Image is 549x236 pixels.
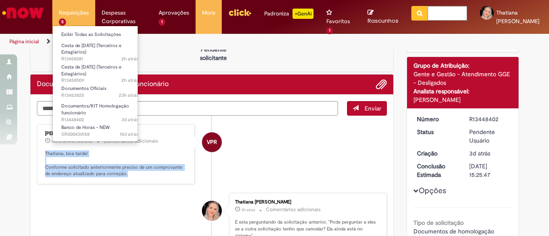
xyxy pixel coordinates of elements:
[413,87,513,96] div: Analista responsável:
[45,150,188,177] p: Thatiana, boa tarde! Conforme solicitado anteriormente preciso de um comprovante de endereço atua...
[120,131,139,137] span: 15d atrás
[469,162,509,179] div: [DATE] 15:25:47
[52,26,138,142] ul: Requisições
[53,102,147,120] a: Aberto R13448402 : Documentos/KIT Homologação funcionário
[37,101,338,115] textarea: Digite sua mensagem aqui...
[469,149,509,158] div: 26/08/2025 13:44:50
[51,139,93,144] span: cerca de uma hora atrás
[376,79,387,90] button: Adicionar anexos
[61,56,139,63] span: R13458081
[9,38,39,45] a: Página inicial
[235,200,378,205] div: Thatiana [PERSON_NAME]
[53,41,147,60] a: Aberto R13458081 : Cesta de Natal (Terceiros e Estagiários)
[61,124,110,131] span: Banco de Horas - NEW
[59,18,66,26] span: 5
[61,117,139,123] span: R13448402
[202,201,222,221] div: Thatiana Vitorino Castro Pereira
[121,117,139,123] span: 3d atrás
[1,4,45,21] img: ServiceNow
[102,9,146,26] span: Despesas Corporativas
[53,63,147,81] a: Aberto R13458009 : Cesta de Natal (Terceiros e Estagiários)
[347,101,387,116] button: Enviar
[119,92,139,99] span: 23h atrás
[6,34,359,50] ul: Trilhas de página
[326,27,333,34] span: 1
[496,9,540,25] span: Thatiana [PERSON_NAME]
[53,123,147,139] a: Aberto SR000430158 : Banco de Horas - NEW
[413,70,513,87] div: Gente e Gestão - Atendimento GGE - Desligados
[37,81,169,88] h2: Documentos/KIT Homologação funcionário Histórico de tíquete
[119,92,139,99] time: 27/08/2025 17:08:59
[368,9,398,25] a: Rascunhos
[411,6,428,21] button: Pesquisar
[121,117,139,123] time: 26/08/2025 13:44:50
[228,6,251,19] img: click_logo_yellow_360x200.png
[121,77,139,84] time: 28/08/2025 13:53:31
[469,149,490,157] time: 26/08/2025 13:44:50
[53,30,147,39] a: Exibir Todas as Solicitações
[61,131,139,138] span: SR000430158
[61,85,106,92] span: Documentos Oficiais
[53,84,147,100] a: Aberto R13453825 : Documentos Oficiais
[469,115,509,123] div: R13448402
[264,9,314,19] div: Padroniza
[61,103,129,116] span: Documentos/KIT Homologação funcionário
[241,207,255,212] span: 2h atrás
[326,17,350,26] span: Favoritos
[413,219,464,227] b: Tipo de solicitação
[469,128,509,145] div: Pendente Usuário
[410,162,463,179] dt: Conclusão Estimada
[193,45,234,62] p: Pendente solicitante
[365,105,381,112] span: Enviar
[61,42,121,56] span: Cesta de [DATE] (Terceiros e Estagiários)
[207,132,217,152] span: VPR
[45,131,188,136] div: [PERSON_NAME]
[61,92,139,99] span: R13453825
[61,64,121,77] span: Cesta de [DATE] (Terceiros e Estagiários)
[413,227,494,235] span: Documentos de homologação
[266,206,321,213] small: Comentários adicionais
[202,132,222,152] div: Vanessa Paiva Ribeiro
[410,149,463,158] dt: Criação
[202,9,215,17] span: More
[159,18,165,26] span: 1
[241,207,255,212] time: 28/08/2025 13:48:14
[368,17,398,25] span: Rascunhos
[59,9,89,17] span: Requisições
[159,9,189,17] span: Aprovações
[293,9,314,19] p: +GenAi
[413,61,513,70] div: Grupo de Atribuição:
[410,115,463,123] dt: Número
[121,77,139,84] span: 2h atrás
[469,149,490,157] span: 3d atrás
[410,128,463,136] dt: Status
[61,77,139,84] span: R13458009
[121,56,139,62] span: 2h atrás
[413,96,513,104] div: [PERSON_NAME]
[121,56,139,62] time: 28/08/2025 14:03:48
